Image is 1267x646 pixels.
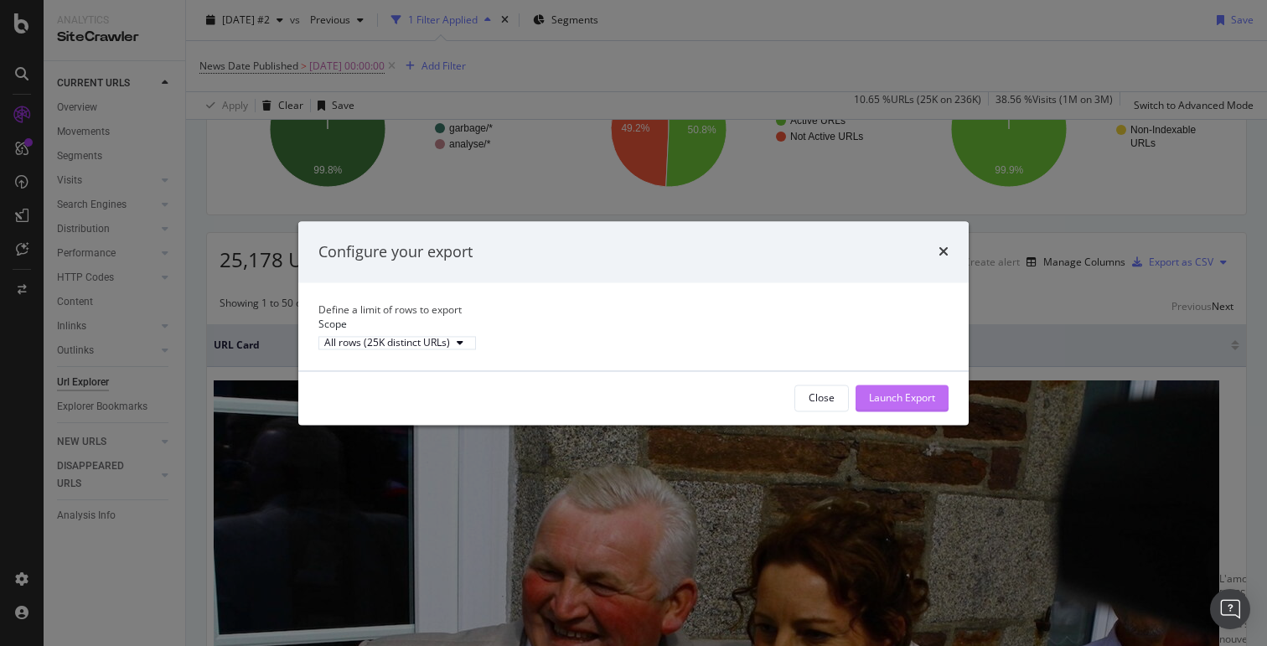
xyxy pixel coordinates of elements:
[869,390,935,405] div: Launch Export
[318,318,347,332] label: Scope
[939,241,949,263] div: times
[318,241,473,263] div: Configure your export
[1210,589,1250,629] div: Open Intercom Messenger
[298,221,969,425] div: modal
[809,390,835,405] div: Close
[324,339,450,349] div: All rows (25K distinct URLs)
[794,385,849,411] button: Close
[318,303,949,318] div: Define a limit of rows to export
[318,337,476,350] button: All rows (25K distinct URLs)
[856,385,949,411] button: Launch Export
